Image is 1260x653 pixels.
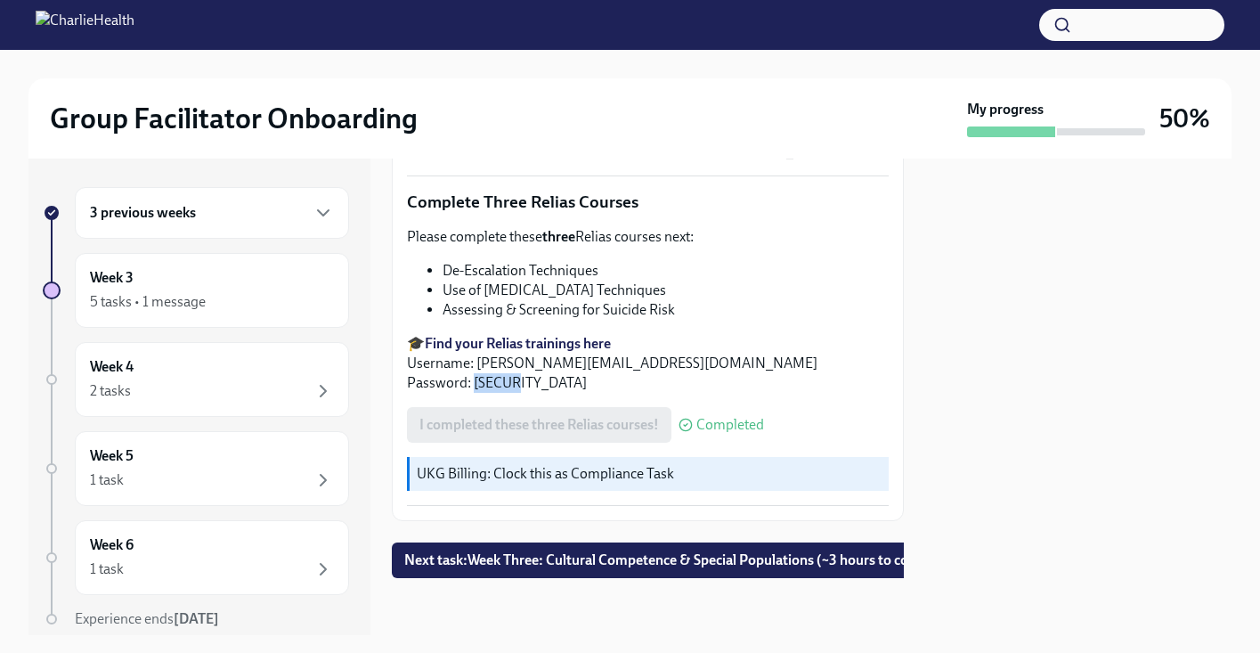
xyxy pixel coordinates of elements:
[90,559,124,579] div: 1 task
[443,281,889,300] li: Use of [MEDICAL_DATA] Techniques
[407,191,889,214] p: Complete Three Relias Courses
[967,100,1044,119] strong: My progress
[50,101,418,136] h2: Group Facilitator Onboarding
[43,342,349,417] a: Week 42 tasks
[1159,102,1210,135] h3: 50%
[392,543,970,578] button: Next task:Week Three: Cultural Competence & Special Populations (~3 hours to complete)
[90,268,134,288] h6: Week 3
[90,357,134,377] h6: Week 4
[90,292,206,312] div: 5 tasks • 1 message
[696,418,764,432] span: Completed
[443,300,889,320] li: Assessing & Screening for Suicide Risk
[443,261,889,281] li: De-Escalation Techniques
[90,203,196,223] h6: 3 previous weeks
[407,334,889,393] p: 🎓 Username: [PERSON_NAME][EMAIL_ADDRESS][DOMAIN_NAME] Password: [SECURITY_DATA]
[407,227,889,247] p: Please complete these Relias courses next:
[90,446,134,466] h6: Week 5
[425,335,611,352] a: Find your Relias trainings here
[75,187,349,239] div: 3 previous weeks
[404,551,957,569] span: Next task : Week Three: Cultural Competence & Special Populations (~3 hours to complete)
[36,11,134,39] img: CharlieHealth
[43,520,349,595] a: Week 61 task
[174,610,219,627] strong: [DATE]
[90,381,131,401] div: 2 tasks
[417,464,882,484] p: UKG Billing: Clock this as Compliance Task
[542,228,575,245] strong: three
[75,610,219,627] span: Experience ends
[43,431,349,506] a: Week 51 task
[90,470,124,490] div: 1 task
[90,535,134,555] h6: Week 6
[43,253,349,328] a: Week 35 tasks • 1 message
